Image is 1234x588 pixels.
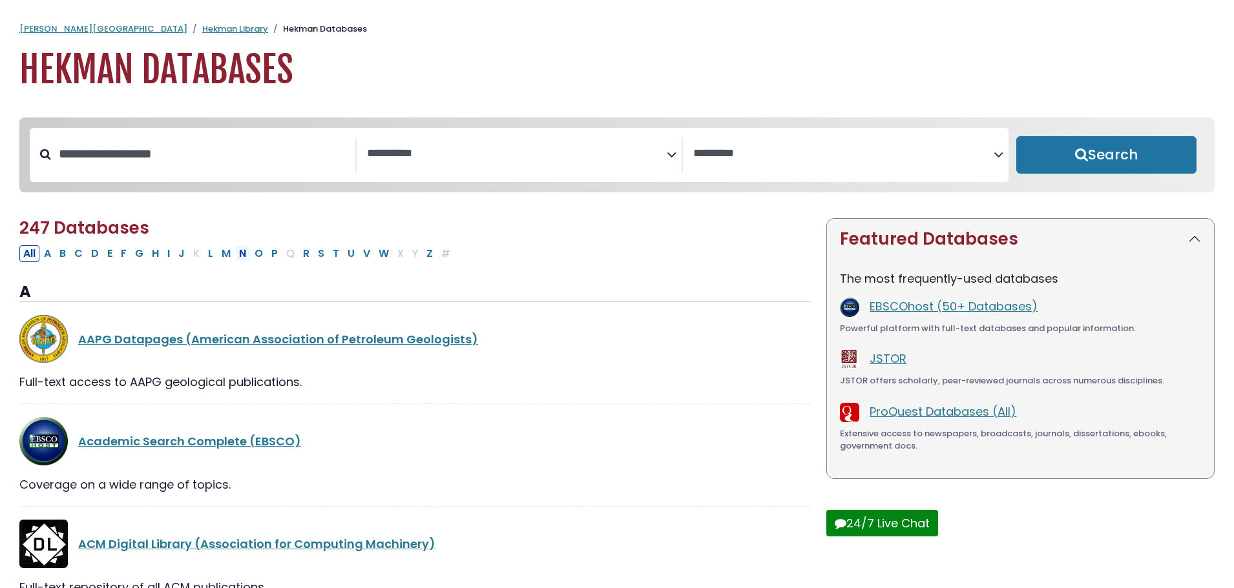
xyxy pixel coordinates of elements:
button: 24/7 Live Chat [826,510,938,536]
button: Filter Results S [314,245,328,262]
button: Filter Results N [235,245,250,262]
button: Filter Results U [344,245,359,262]
button: Filter Results A [40,245,55,262]
input: Search database by title or keyword [51,143,355,165]
div: Powerful platform with full-text databases and popular information. [840,322,1201,335]
li: Hekman Databases [268,23,367,35]
nav: Search filters [19,117,1215,192]
div: Full-text access to AAPG geological publications. [19,373,811,390]
button: Filter Results D [87,245,103,262]
h3: A [19,283,811,302]
button: Filter Results B [56,245,70,262]
textarea: Search [367,147,667,161]
nav: breadcrumb [19,23,1215,35]
button: Filter Results I [163,245,174,262]
div: JSTOR offers scholarly, peer-reviewed journals across numerous disciplines. [840,374,1201,387]
span: 247 Databases [19,216,149,239]
a: ProQuest Databases (All) [870,403,1016,420]
a: EBSCOhost (50+ Databases) [870,298,1038,314]
a: [PERSON_NAME][GEOGRAPHIC_DATA] [19,23,187,35]
div: Alpha-list to filter by first letter of database name [19,245,455,261]
button: Featured Databases [827,219,1214,259]
a: JSTOR [870,350,906,367]
button: Filter Results F [117,245,131,262]
textarea: Search [693,147,994,161]
button: Filter Results J [174,245,189,262]
button: Filter Results M [218,245,235,262]
button: Filter Results R [299,245,313,262]
button: Filter Results V [359,245,374,262]
a: AAPG Datapages (American Association of Petroleum Geologists) [78,331,478,347]
h1: Hekman Databases [19,48,1215,92]
button: Submit for Search Results [1016,136,1197,174]
div: Extensive access to newspapers, broadcasts, journals, dissertations, ebooks, government docs. [840,427,1201,452]
button: Filter Results G [131,245,147,262]
p: The most frequently-used databases [840,270,1201,287]
button: Filter Results H [148,245,163,262]
button: Filter Results O [251,245,267,262]
a: Hekman Library [202,23,268,35]
div: Coverage on a wide range of topics. [19,476,811,493]
button: Filter Results L [204,245,217,262]
button: Filter Results T [329,245,343,262]
button: Filter Results P [267,245,282,262]
a: Academic Search Complete (EBSCO) [78,433,301,449]
button: Filter Results C [70,245,87,262]
button: All [19,245,39,262]
button: Filter Results W [375,245,393,262]
a: ACM Digital Library (Association for Computing Machinery) [78,536,435,552]
button: Filter Results Z [423,245,437,262]
button: Filter Results E [103,245,116,262]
